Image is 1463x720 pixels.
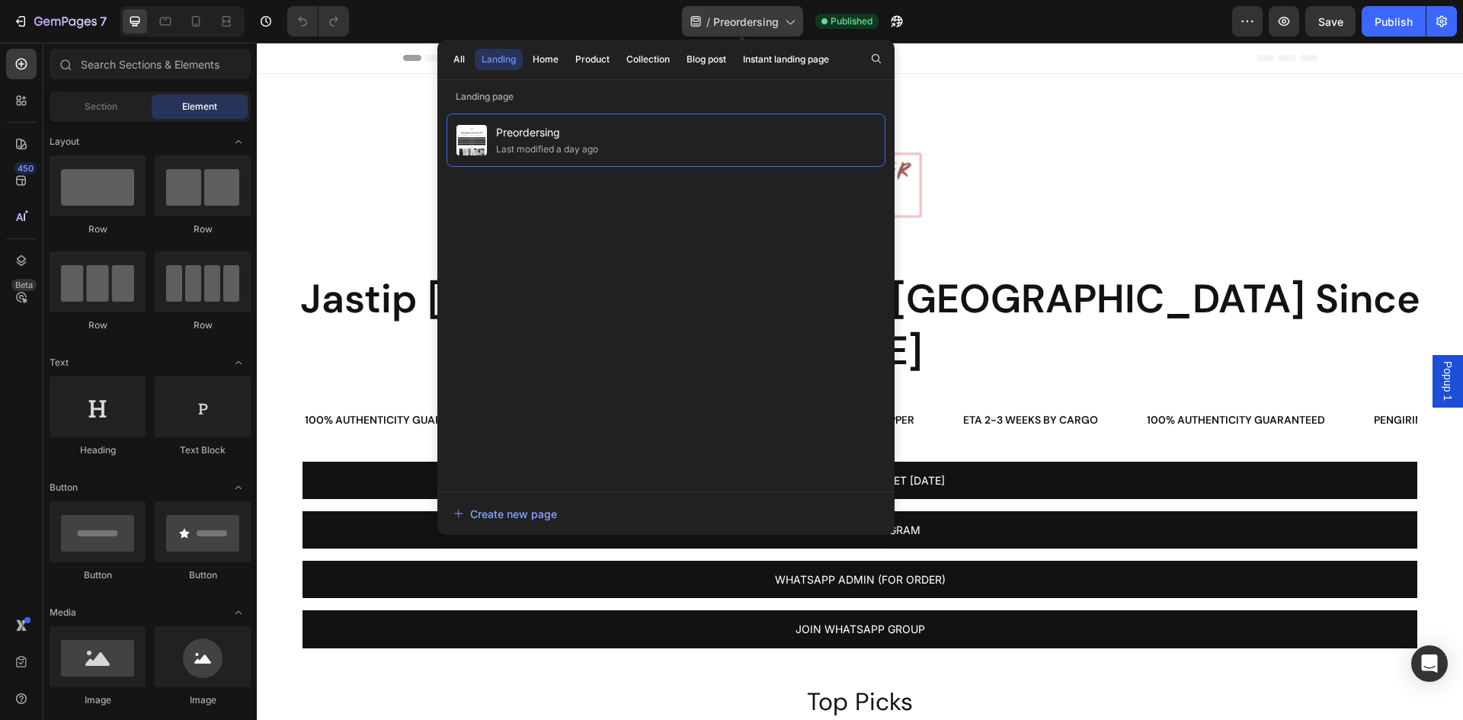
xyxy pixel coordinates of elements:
span: Popup 1 [1183,318,1199,358]
p: Pengiriman Tiap Hari Senin [1117,368,1268,387]
a: JOIN Whatsapp GROUP [46,568,1160,605]
button: Product [568,49,616,70]
button: Save [1305,6,1356,37]
iframe: Design area [257,43,1463,720]
p: INFO PO BASHA MARKET [DATE] [519,428,688,447]
div: Image [155,693,251,707]
a: Whatsapp Admin (for order) [46,518,1160,555]
span: Section [85,100,117,114]
span: Text [50,356,69,370]
img: gempages_576644831783158723-91b350e5-0b2b-434f-b8d0-4009c28f6a41.jpg [516,56,690,229]
p: Whatsapp Admin (for order) [518,527,689,546]
input: Search Sections & Elements [50,49,251,79]
div: Button [155,568,251,582]
p: 7 [100,12,107,30]
div: Product [575,53,610,66]
span: / [706,14,710,30]
div: Beta [11,279,37,291]
div: Instant landing page [743,53,829,66]
div: Last modified a day ago [496,142,598,157]
span: Element [182,100,217,114]
div: Row [155,318,251,332]
div: Text Block [155,443,251,457]
span: Preordersing [496,123,598,142]
div: Row [50,222,146,236]
p: ETA 2-3 WEEKS BY CARGO [706,368,841,387]
span: Toggle open [226,600,251,625]
p: VISIT OUR INSTAGRAM [543,478,664,497]
p: Your Trusted Personal Shopper [475,368,658,387]
span: Layout [50,135,79,149]
h2: Jastip [GEOGRAPHIC_DATA] & [GEOGRAPHIC_DATA] Since [DATE] [23,229,1183,335]
div: Heading [50,443,146,457]
p: 100% AUTHENTICITY GUARANTEED [890,368,1068,387]
span: Save [1318,15,1343,28]
div: Create new page [453,506,557,522]
span: Published [831,14,872,28]
button: Home [526,49,565,70]
div: 450 [14,162,37,174]
button: Publish [1362,6,1426,37]
button: Create new page [453,498,879,529]
div: Image [50,693,146,707]
button: All [447,49,472,70]
div: Button [50,568,146,582]
h2: Top Picks [23,642,1183,677]
button: Collection [619,49,677,70]
span: Toggle open [226,350,251,375]
div: All [453,53,465,66]
a: INFO PO BASHA MARKET [DATE] [46,419,1160,456]
p: 100% AUTHENTICITY GUARANTEED [48,368,226,387]
div: Open Intercom Messenger [1411,645,1448,682]
button: Landing [475,49,523,70]
span: Button [50,481,78,494]
span: Toggle open [226,475,251,500]
div: Undo/Redo [287,6,349,37]
a: VISIT OUR INSTAGRAM [46,469,1160,506]
div: Row [155,222,251,236]
div: Collection [626,53,670,66]
div: Publish [1375,14,1413,30]
span: Toggle open [226,130,251,154]
span: Media [50,606,76,619]
div: Blog post [687,53,726,66]
span: Preordersing [713,14,779,30]
button: Blog post [680,49,733,70]
div: Landing [482,53,516,66]
p: Pengiriman Tiap Hari Senin [275,368,426,387]
button: 7 [6,6,114,37]
div: Home [533,53,559,66]
p: JOIN Whatsapp GROUP [539,577,668,596]
div: Row [50,318,146,332]
p: Landing page [437,89,895,104]
button: Instant landing page [736,49,836,70]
